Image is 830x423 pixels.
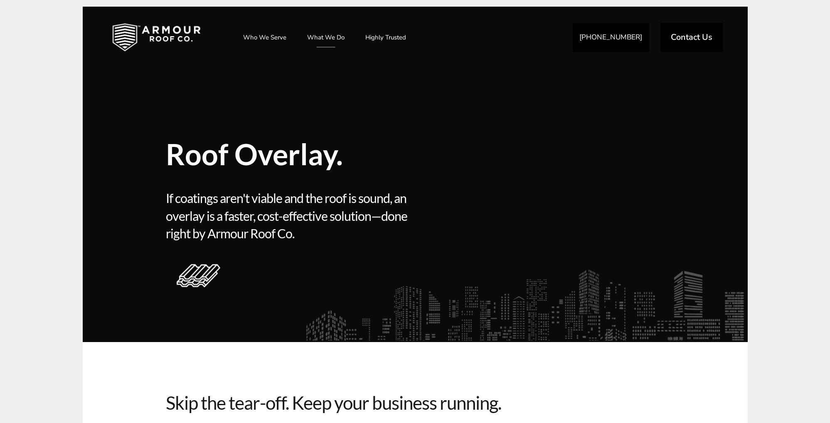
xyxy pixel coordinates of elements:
a: Who We Serve [235,27,295,48]
span: Roof Overlay. [166,139,536,169]
span: Skip the tear-off. Keep your business running. [166,392,665,414]
a: Highly Trusted [357,27,414,48]
a: [PHONE_NUMBER] [573,23,649,52]
span: If coatings aren't viable and the roof is sound, an overlay is a faster, cost-effective solution—... [166,189,412,242]
a: What We Do [299,27,353,48]
img: Industrial and Commercial Roofing Company | Armour Roof Co. [99,17,214,58]
a: Contact Us [660,23,723,52]
span: Contact Us [671,33,712,42]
